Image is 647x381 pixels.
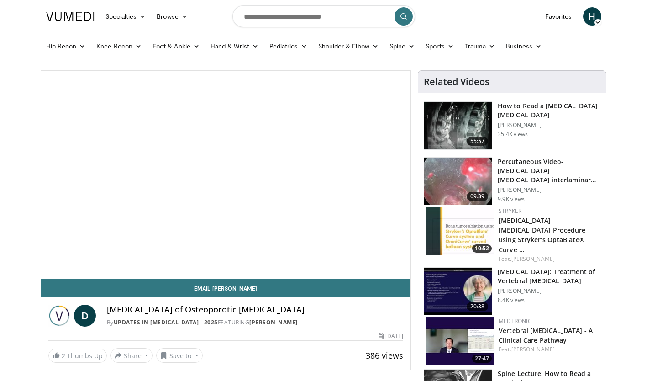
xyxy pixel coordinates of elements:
[313,37,384,55] a: Shoulder & Elbow
[62,351,65,360] span: 2
[46,12,95,21] img: VuMedi Logo
[459,37,501,55] a: Trauma
[424,158,492,205] img: 8fac1a79-a78b-4966-a978-874ddf9a9948.150x105_q85_crop-smart_upscale.jpg
[151,7,193,26] a: Browse
[41,37,91,55] a: Hip Recon
[498,101,600,120] h3: How to Read a [MEDICAL_DATA] [MEDICAL_DATA]
[91,37,147,55] a: Knee Recon
[156,348,203,363] button: Save to
[426,317,494,365] a: 27:47
[498,157,600,185] h3: Percutaneous Video-[MEDICAL_DATA] [MEDICAL_DATA] interlaminar L5-S1 (PELD)
[498,131,528,138] p: 35.4K views
[498,196,525,203] p: 9.9K views
[467,137,489,146] span: 55:57
[467,302,489,311] span: 20:38
[107,318,404,327] div: By FEATURING
[107,305,404,315] h4: [MEDICAL_DATA] of Osteoporotic [MEDICAL_DATA]
[41,279,411,297] a: Email [PERSON_NAME]
[426,207,494,255] a: 10:52
[48,349,107,363] a: 2 Thumbs Up
[426,317,494,365] img: 07f3d5e8-2184-4f98-b1ac-8a3f7f06b6b9.150x105_q85_crop-smart_upscale.jpg
[583,7,601,26] a: H
[467,192,489,201] span: 09:39
[498,267,600,286] h3: [MEDICAL_DATA]: Treatment of Vertebral [MEDICAL_DATA]
[74,305,96,327] a: D
[110,348,153,363] button: Share
[424,101,600,150] a: 55:57 How to Read a [MEDICAL_DATA] [MEDICAL_DATA] [PERSON_NAME] 35.4K views
[511,255,555,263] a: [PERSON_NAME]
[424,157,600,206] a: 09:39 Percutaneous Video-[MEDICAL_DATA] [MEDICAL_DATA] interlaminar L5-S1 (PELD) [PERSON_NAME] 9....
[499,326,593,344] a: Vertebral [MEDICAL_DATA] - A Clinical Care Pathway
[205,37,264,55] a: Hand & Wrist
[499,317,531,325] a: Medtronic
[420,37,459,55] a: Sports
[424,267,600,316] a: 20:38 [MEDICAL_DATA]: Treatment of Vertebral [MEDICAL_DATA] [PERSON_NAME] 8.4K views
[41,71,411,279] video-js: Video Player
[424,102,492,149] img: b47c832f-d84e-4c5d-8811-00369440eda2.150x105_q85_crop-smart_upscale.jpg
[511,345,555,353] a: [PERSON_NAME]
[232,5,415,27] input: Search topics, interventions
[379,332,403,340] div: [DATE]
[147,37,205,55] a: Foot & Ankle
[424,268,492,315] img: 0cae8376-61df-4d0e-94d1-d9dddb55642e.150x105_q85_crop-smart_upscale.jpg
[499,216,585,254] a: [MEDICAL_DATA] [MEDICAL_DATA] Procedure using Stryker's OptaBlate® Curve …
[498,287,600,295] p: [PERSON_NAME]
[472,244,492,253] span: 10:52
[500,37,547,55] a: Business
[48,305,70,327] img: Updates in Interventional Radiology - 2025
[472,355,492,363] span: 27:47
[498,296,525,304] p: 8.4K views
[426,207,494,255] img: 0f0d9d51-420c-42d6-ac87-8f76a25ca2f4.150x105_q85_crop-smart_upscale.jpg
[424,76,489,87] h4: Related Videos
[540,7,578,26] a: Favorites
[249,318,298,326] a: [PERSON_NAME]
[498,122,600,129] p: [PERSON_NAME]
[366,350,403,361] span: 386 views
[384,37,420,55] a: Spine
[499,207,521,215] a: Stryker
[499,345,599,354] div: Feat.
[499,255,599,263] div: Feat.
[114,318,218,326] a: Updates in [MEDICAL_DATA] - 2025
[100,7,152,26] a: Specialties
[498,186,600,194] p: [PERSON_NAME]
[264,37,313,55] a: Pediatrics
